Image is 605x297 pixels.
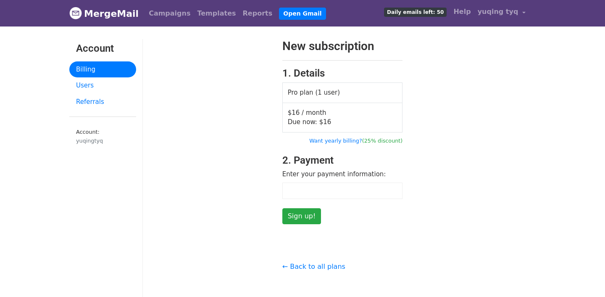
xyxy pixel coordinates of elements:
[282,39,403,53] h2: New subscription
[362,138,403,144] span: (25% discount)
[194,5,239,22] a: Templates
[309,138,402,144] a: Want yearly billing?(25% discount)
[288,118,331,126] span: Due now: $
[450,3,474,20] a: Help
[76,137,129,145] div: yuqingtyq
[282,103,402,132] td: $16 / month
[69,7,82,19] img: MergeMail logo
[69,77,136,94] a: Users
[282,263,345,270] a: ← Back to all plans
[69,94,136,110] a: Referrals
[282,154,403,167] h3: 2. Payment
[323,118,331,126] span: 16
[69,5,139,22] a: MergeMail
[381,3,450,20] a: Daily emails left: 50
[145,5,194,22] a: Campaigns
[282,170,386,179] label: Enter your payment information:
[384,8,447,17] span: Daily emails left: 50
[69,61,136,78] a: Billing
[474,3,529,23] a: yuqing tyq
[76,129,129,145] small: Account:
[239,5,276,22] a: Reports
[76,42,129,55] h3: Account
[282,83,402,103] td: Pro plan (1 user)
[282,67,403,80] h3: 1. Details
[282,208,321,224] input: Sign up!
[279,8,326,20] a: Open Gmail
[478,7,518,17] span: yuqing tyq
[287,187,398,194] iframe: Secure card payment input frame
